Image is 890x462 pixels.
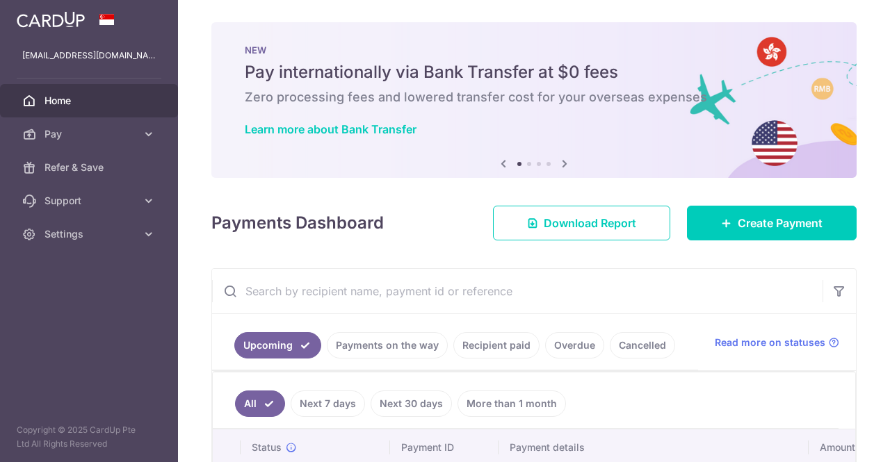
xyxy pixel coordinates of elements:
h4: Payments Dashboard [211,211,384,236]
h5: Pay internationally via Bank Transfer at $0 fees [245,61,823,83]
span: Read more on statuses [715,336,825,349]
span: Create Payment [738,215,823,231]
h6: Zero processing fees and lowered transfer cost for your overseas expenses [245,89,823,106]
span: Status [252,440,282,454]
span: Refer & Save [44,160,136,174]
span: Pay [44,127,136,141]
span: Download Report [544,215,636,231]
a: Recipient paid [453,332,540,358]
span: Support [44,194,136,208]
input: Search by recipient name, payment id or reference [212,269,823,313]
img: CardUp [17,11,85,28]
a: Create Payment [687,206,857,240]
a: All [235,390,285,417]
a: Cancelled [610,332,675,358]
p: NEW [245,44,823,56]
p: [EMAIL_ADDRESS][DOMAIN_NAME] [22,49,156,63]
a: Download Report [493,206,670,240]
img: Bank transfer banner [211,22,857,178]
a: Read more on statuses [715,336,839,349]
a: Next 7 days [291,390,365,417]
a: Overdue [545,332,604,358]
span: Home [44,94,136,108]
span: Settings [44,227,136,241]
a: Learn more about Bank Transfer [245,122,416,136]
a: Upcoming [234,332,321,358]
span: Amount [820,440,855,454]
a: Next 30 days [371,390,452,417]
a: Payments on the way [327,332,448,358]
a: More than 1 month [458,390,566,417]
